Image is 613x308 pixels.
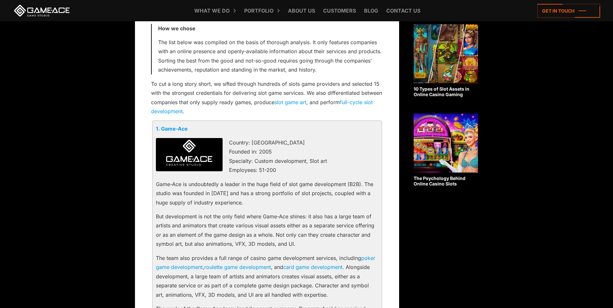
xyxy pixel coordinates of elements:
img: Game-Ace logo [156,138,223,172]
img: Related [414,24,478,83]
p: Country: [GEOGRAPHIC_DATA] Founded in: 2005 Specialty: Custom development, Slot art Employees: 51... [156,138,378,175]
img: Related [414,114,478,173]
a: card game development [283,264,342,270]
a: 10 Types of Slot Assets in Online Casino Gaming [414,24,478,97]
p: The list below was compiled on the basis of thorough analysis. It only features companies with an... [158,38,383,75]
a: roulette game development [204,264,271,270]
a: 1. Game-Ace [156,125,188,132]
a: Get in touch [537,4,600,18]
p: How we chose [158,24,383,33]
p: But development is not the only field where Game-Ace shines: it also has a large team of artists ... [156,212,378,249]
p: To cut a long story short, we sifted through hundreds of slots game providers and selected 15 wit... [151,79,383,116]
p: The team also provides a full range of casino game development services, including , , and . Alon... [156,253,378,299]
p: Game-Ace is undoubtedly a leader in the huge field of slot game development (B2B). The studio was... [156,180,378,207]
a: slot game art [274,99,306,105]
a: The Psychology Behind Online Casino Slots [414,114,478,187]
